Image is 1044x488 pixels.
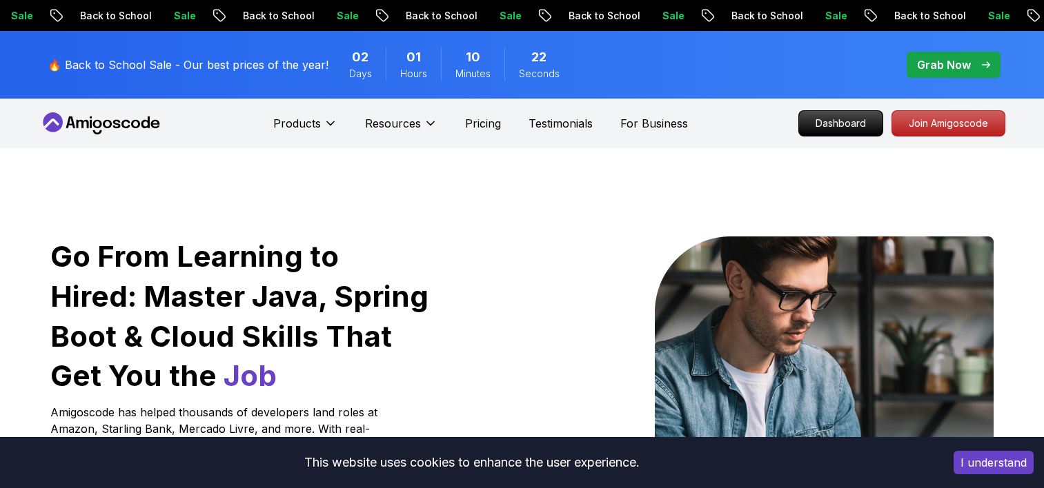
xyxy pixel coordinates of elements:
p: Back to School [379,9,473,23]
p: Sale [310,9,354,23]
p: Amigoscode has helped thousands of developers land roles at Amazon, Starling Bank, Mercado Livre,... [50,404,382,470]
a: Join Amigoscode [892,110,1005,136]
p: Products [273,115,321,132]
span: 22 Seconds [531,48,546,67]
div: This website uses cookies to enhance the user experience. [10,447,933,478]
span: Days [349,67,372,81]
p: Grab Now [917,57,971,73]
p: 🔥 Back to School Sale - Our best prices of the year! [48,57,328,73]
span: Minutes [455,67,491,81]
p: Join Amigoscode [892,111,1005,136]
p: Sale [961,9,1005,23]
p: Resources [365,115,421,132]
a: Pricing [465,115,501,132]
p: Back to School [867,9,961,23]
a: Testimonials [529,115,593,132]
p: Back to School [542,9,636,23]
p: Sale [473,9,517,23]
p: Back to School [53,9,147,23]
button: Resources [365,115,437,143]
a: For Business [620,115,688,132]
p: Back to School [705,9,798,23]
p: Sale [798,9,843,23]
h1: Go From Learning to Hired: Master Java, Spring Boot & Cloud Skills That Get You the [50,236,431,396]
p: Sale [636,9,680,23]
span: 10 Minutes [466,48,480,67]
span: 2 Days [352,48,368,67]
span: Hours [400,67,427,81]
button: Products [273,115,337,143]
p: Dashboard [799,111,883,136]
button: Accept cookies [954,451,1034,474]
span: Job [224,358,277,393]
a: Dashboard [798,110,883,136]
p: Sale [147,9,191,23]
p: Back to School [216,9,310,23]
span: Seconds [519,67,560,81]
span: 1 Hours [406,48,421,67]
